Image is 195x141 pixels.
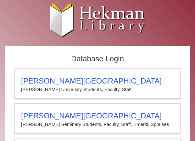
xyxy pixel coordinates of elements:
[14,68,181,99] a: [PERSON_NAME][GEOGRAPHIC_DATA][PERSON_NAME] University Students, Faculty, Staff
[21,85,174,94] p: [PERSON_NAME] University Students, Faculty, Staff
[21,77,174,85] h3: [PERSON_NAME][GEOGRAPHIC_DATA]
[21,111,174,120] h3: [PERSON_NAME][GEOGRAPHIC_DATA]
[21,120,174,128] p: [PERSON_NAME] Seminary Students, Faculty, Staff, Emeriti, Spouses
[11,52,184,65] h2: Database Login
[14,103,181,133] a: [PERSON_NAME][GEOGRAPHIC_DATA][PERSON_NAME] Seminary Students, Faculty, Staff, Emeriti, Spouses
